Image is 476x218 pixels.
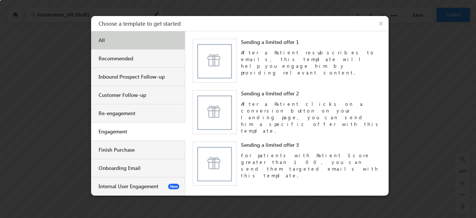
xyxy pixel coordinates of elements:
div: Sending a limited offer 1 [241,39,381,45]
img: limited_offer.png [193,39,237,83]
div: After a Patient resubscribes to emails, this template will help you engage him by providing relev... [241,45,381,76]
h3: Choose a template to get started [99,16,389,31]
div: Sending a limited offer 3 [241,142,381,148]
div: Onboarding Email [99,165,179,171]
div: Inbound Prospect Follow-up [99,73,179,80]
div: Recommended [99,55,179,62]
img: limited_offer.png [193,142,237,186]
div: For patients with Patient Score greater than 100, you can send them targeted emails with this tem... [241,148,381,179]
div: After a Patient clicks on a conversion button on your landing page, you can send him a specific o... [241,97,381,134]
div: Finish Purchase [99,146,179,153]
div: Internal User Engagement [99,183,179,190]
div: Engagement [99,128,179,135]
div: All [99,37,179,44]
div: Customer Follow-up [99,92,179,98]
button: × [375,16,389,31]
div: Sending a limited offer 2 [241,90,381,97]
img: limited_offer.png [193,90,237,135]
div: Re-engagement [99,110,179,117]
